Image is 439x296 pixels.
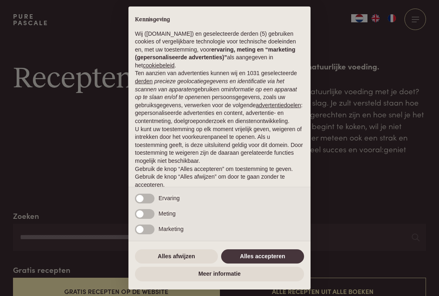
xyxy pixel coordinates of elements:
p: U kunt uw toestemming op elk moment vrijelijk geven, weigeren of intrekken door het voorkeurenpan... [135,125,304,165]
button: Meer informatie [135,267,304,281]
button: Alles accepteren [221,249,304,264]
em: informatie op een apparaat op te slaan en/of te openen [135,86,297,101]
span: Marketing [159,226,183,232]
span: Meting [159,210,176,217]
p: Wij ([DOMAIN_NAME]) en geselecteerde derden (5) gebruiken cookies of vergelijkbare technologie vo... [135,30,304,70]
h2: Kennisgeving [135,16,304,24]
button: advertentiedoelen [256,102,301,110]
p: Ten aanzien van advertenties kunnen wij en 1031 geselecteerde gebruiken om en persoonsgegevens, z... [135,69,304,125]
a: cookiebeleid [143,62,174,69]
button: derden [135,78,153,86]
strong: ervaring, meting en “marketing (gepersonaliseerde advertenties)” [135,46,295,61]
span: Ervaring [159,195,180,201]
p: Gebruik de knop “Alles accepteren” om toestemming te geven. Gebruik de knop “Alles afwijzen” om d... [135,165,304,189]
button: Alles afwijzen [135,249,218,264]
em: precieze geolocatiegegevens en identificatie via het scannen van apparaten [135,78,284,93]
